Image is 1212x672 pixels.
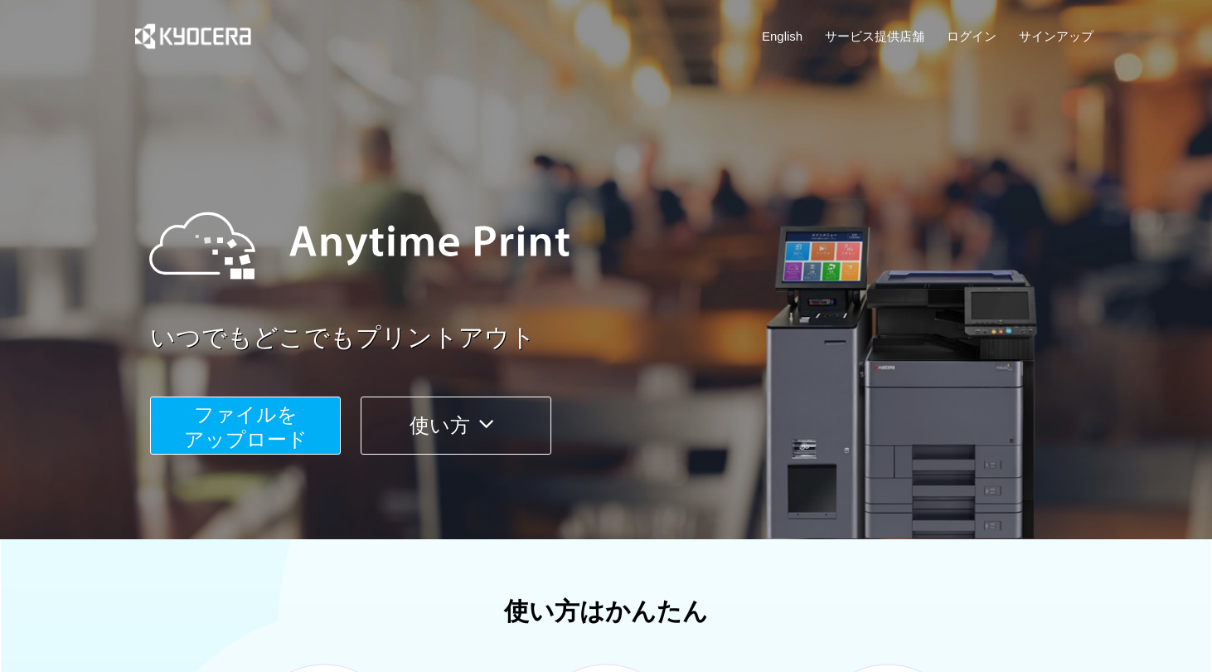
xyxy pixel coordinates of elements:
a: サインアップ [1019,27,1093,45]
a: English [762,27,802,45]
a: ログイン [947,27,996,45]
button: ファイルを​​アップロード [150,397,341,455]
span: ファイルを ​​アップロード [184,403,308,450]
button: 使い方 [361,397,551,455]
a: いつでもどこでもプリントアウト [150,320,1103,356]
a: サービス提供店舗 [825,27,924,45]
